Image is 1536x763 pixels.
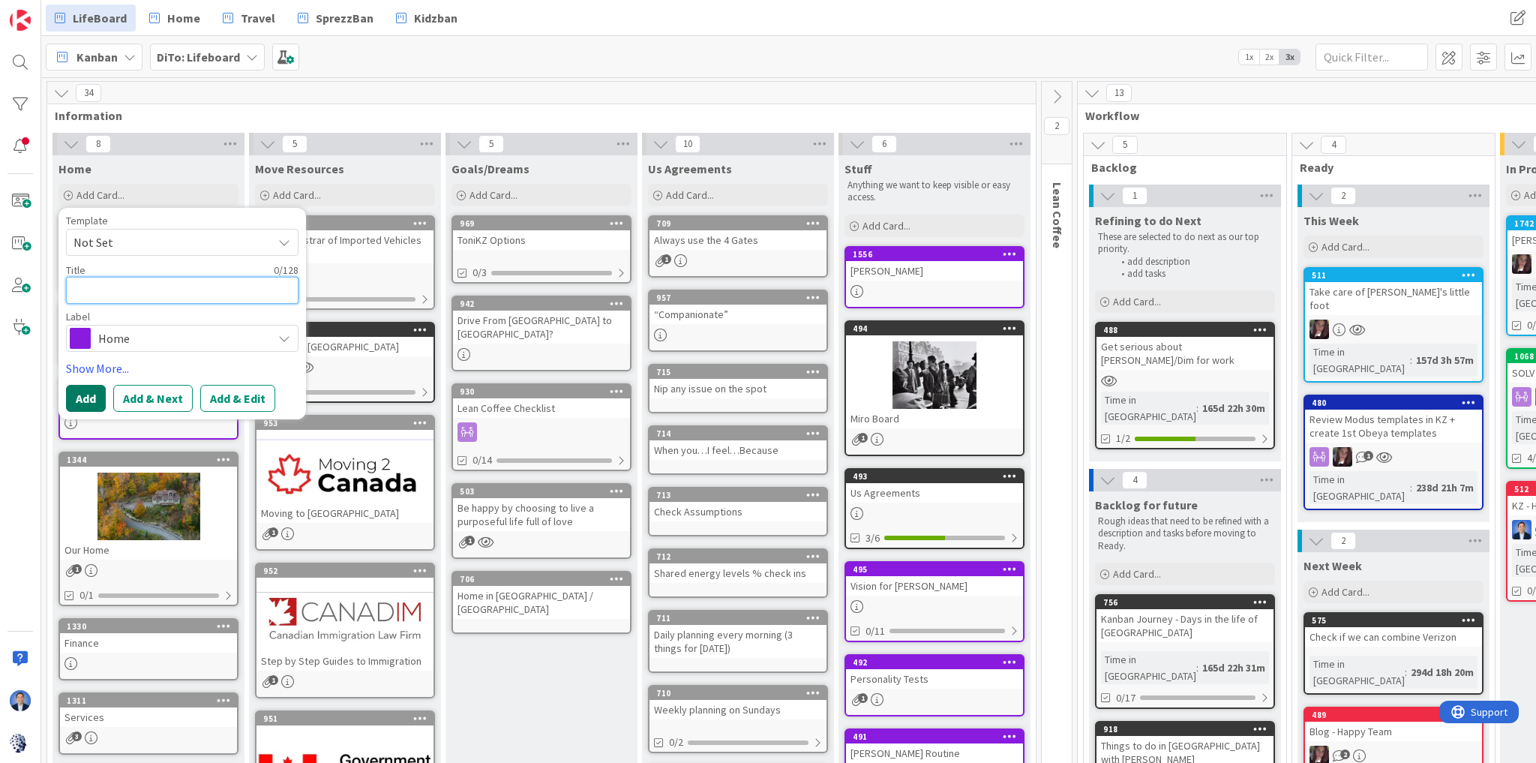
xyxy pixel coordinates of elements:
[1330,532,1356,550] span: 2
[256,712,433,725] div: 951
[656,367,826,377] div: 715
[1300,160,1476,175] span: Ready
[1305,410,1482,443] div: Review Modus templates in KZ + create 1st Obeya templates
[1096,722,1273,736] div: 918
[256,416,433,523] div: 953Moving to [GEOGRAPHIC_DATA]
[846,730,1023,763] div: 491[PERSON_NAME] Routine
[1095,322,1275,449] a: 488Get serious about [PERSON_NAME]/Dim for workTime in [GEOGRAPHIC_DATA]:165d 22h 30m1/2
[648,364,828,413] a: 715Nip any issue on the spot
[865,530,880,546] span: 3/6
[649,550,826,583] div: 712Shared energy levels % check ins
[451,483,631,559] a: 503Be happy by choosing to live a purposeful life full of love
[46,5,136,32] a: LifeBoard
[1116,431,1130,446] span: 1/2
[1303,558,1362,573] span: Next Week
[273,188,321,202] span: Add Card...
[255,322,435,403] a: 818Moving to [GEOGRAPHIC_DATA]0/12
[656,551,826,562] div: 712
[263,418,433,428] div: 953
[1198,659,1269,676] div: 165d 22h 31m
[1412,352,1477,368] div: 157d 3h 57m
[846,563,1023,576] div: 495
[649,440,826,460] div: When you…I feel…Because
[649,611,826,658] div: 711Daily planning every morning (3 things for [DATE])
[847,179,1021,204] p: Anything we want to keep visible or easy access.
[1103,597,1273,608] div: 756
[214,5,284,32] a: Travel
[1305,269,1482,315] div: 511Take care of [PERSON_NAME]'s little foot
[846,563,1023,596] div: 495Vision for [PERSON_NAME]
[263,325,433,335] div: 818
[1095,497,1198,512] span: Backlog for future
[90,263,298,277] div: 0 / 128
[1116,690,1135,706] span: 0/17
[58,161,91,176] span: Home
[853,323,1023,334] div: 494
[451,383,631,471] a: 930Lean Coffee Checklist0/14
[66,385,106,412] button: Add
[846,248,1023,261] div: 1556
[846,656,1023,689] div: 492Personality Tests
[1096,323,1273,337] div: 488
[79,587,94,603] span: 0/1
[85,135,111,153] span: 8
[1321,585,1369,599] span: Add Card...
[649,550,826,563] div: 712
[648,425,828,475] a: 714When you…I feel…Because
[1330,187,1356,205] span: 2
[1303,612,1483,695] a: 575Check if we can combine VerizonTime in [GEOGRAPHIC_DATA]:294d 18h 20m
[1122,187,1147,205] span: 1
[1512,520,1531,539] img: DP
[846,730,1023,743] div: 491
[1412,479,1477,496] div: 238d 21h 7m
[649,686,826,719] div: 710Weekly planning on Sundays
[1096,596,1273,609] div: 756
[66,215,108,226] span: Template
[656,613,826,623] div: 711
[31,2,68,20] span: Support
[865,623,885,639] span: 0/11
[453,398,630,418] div: Lean Coffee Checklist
[60,620,237,633] div: 1330
[58,618,238,680] a: 1330Finance
[649,488,826,502] div: 713
[1101,651,1196,684] div: Time in [GEOGRAPHIC_DATA]
[846,576,1023,596] div: Vision for [PERSON_NAME]
[1091,160,1267,175] span: Backlog
[1305,447,1482,467] div: TD
[256,217,433,263] div: 954CAR: Registrar of Imported Vehicles (RIV):
[263,218,433,229] div: 954
[256,323,433,356] div: 818Moving to [GEOGRAPHIC_DATA]
[60,694,237,707] div: 1311
[66,311,90,322] span: Label
[1305,269,1482,282] div: 511
[648,685,828,753] a: 710Weekly planning on Sundays0/2
[453,586,630,619] div: Home in [GEOGRAPHIC_DATA] / [GEOGRAPHIC_DATA]
[1122,471,1147,489] span: 4
[669,734,683,750] span: 0/2
[55,108,1017,123] span: Information
[451,161,529,176] span: Goals/Dreams
[846,248,1023,281] div: 1556[PERSON_NAME]
[478,135,504,153] span: 5
[846,483,1023,503] div: Us Agreements
[846,470,1023,483] div: 493
[649,217,826,250] div: 709Always use the 4 Gates
[460,486,630,497] div: 503
[1333,447,1352,467] img: TD
[256,323,433,337] div: 818
[58,452,238,606] a: 1344Our Home0/1
[1305,722,1482,741] div: Blog - Happy Team
[453,572,630,619] div: 706Home in [GEOGRAPHIC_DATA] / [GEOGRAPHIC_DATA]
[649,217,826,230] div: 709
[649,427,826,440] div: 714
[387,5,466,32] a: Kidzban
[1239,50,1259,65] span: 1x
[1196,659,1198,676] span: :
[453,230,630,250] div: ToniKZ Options
[1113,295,1161,308] span: Add Card...
[1309,656,1405,689] div: Time in [GEOGRAPHIC_DATA]
[255,215,435,310] a: 954CAR: Registrar of Imported Vehicles (RIV):0/12
[649,502,826,521] div: Check Assumptions
[1096,323,1273,370] div: 488Get serious about [PERSON_NAME]/Dim for work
